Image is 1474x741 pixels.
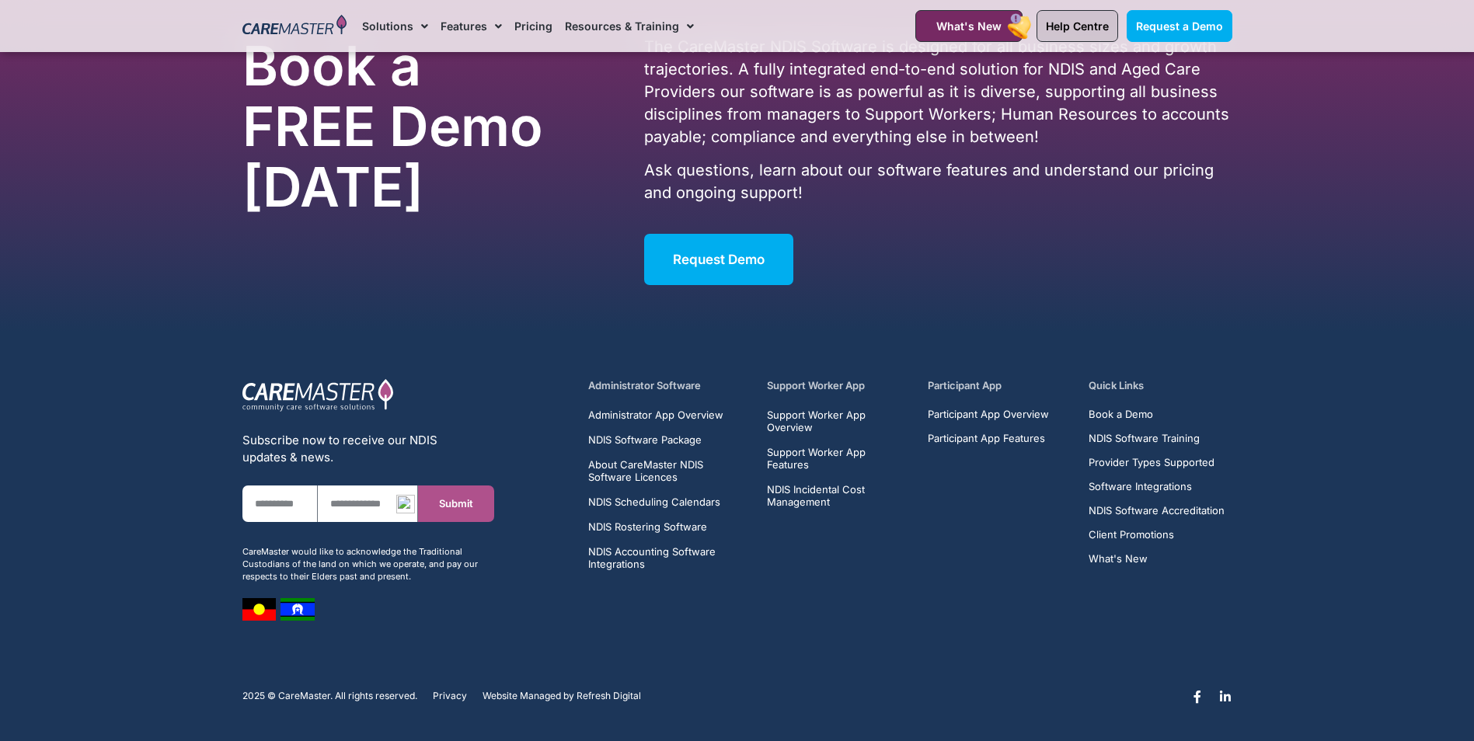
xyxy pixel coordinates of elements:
[1136,19,1223,33] span: Request a Demo
[588,520,749,533] a: NDIS Rostering Software
[588,409,723,421] span: Administrator App Overview
[418,485,493,522] button: Submit
[644,159,1232,204] p: Ask questions, learn about our software features and understand our pricing and ongoing support!
[928,433,1045,444] span: Participant App Features
[242,545,494,583] div: CareMaster would like to acknowledge the Traditional Custodians of the land on which we operate, ...
[588,378,749,393] h5: Administrator Software
[673,252,765,267] span: Request Demo
[644,36,1232,148] p: The CareMaster NDIS Software is designed for all business sizes and growth trajectories. A fully ...
[1089,409,1225,420] a: Book a Demo
[588,545,749,570] a: NDIS Accounting Software Integrations
[1127,10,1232,42] a: Request a Demo
[588,520,707,533] span: NDIS Rostering Software
[928,378,1071,393] h5: Participant App
[1089,529,1174,541] span: Client Promotions
[1046,19,1109,33] span: Help Centre
[1037,10,1118,42] a: Help Centre
[588,433,702,446] span: NDIS Software Package
[588,458,749,483] a: About CareMaster NDIS Software Licences
[281,598,315,621] img: image 8
[767,378,910,393] h5: Support Worker App
[915,10,1023,42] a: What's New
[1089,457,1225,468] a: Provider Types Supported
[242,432,494,466] div: Subscribe now to receive our NDIS updates & news.
[588,496,749,508] a: NDIS Scheduling Calendars
[433,691,467,701] a: Privacy
[1089,457,1214,468] span: Provider Types Supported
[1089,378,1232,393] h5: Quick Links
[767,409,910,433] a: Support Worker App Overview
[396,495,415,513] img: npw-badge-icon-locked.svg
[1089,553,1148,565] span: What's New
[242,15,347,38] img: CareMaster Logo
[1089,481,1192,492] span: Software Integrations
[928,433,1049,444] a: Participant App Features
[1089,409,1153,420] span: Book a Demo
[1089,529,1225,541] a: Client Promotions
[588,433,749,446] a: NDIS Software Package
[577,691,641,701] a: Refresh Digital
[928,409,1049,420] a: Participant App Overview
[242,598,276,621] img: image 7
[439,498,473,510] span: Submit
[1089,433,1225,444] a: NDIS Software Training
[936,19,1002,33] span: What's New
[644,234,793,285] a: Request Demo
[242,378,394,412] img: CareMaster Logo Part
[1089,481,1225,492] a: Software Integrations
[767,446,910,471] a: Support Worker App Features
[242,36,564,217] h2: Book a FREE Demo [DATE]
[1089,505,1225,517] a: NDIS Software Accreditation
[767,483,910,508] a: NDIS Incidental Cost Management
[588,409,749,421] a: Administrator App Overview
[483,691,574,701] span: Website Managed by
[1089,553,1225,565] a: What's New
[1089,433,1200,444] span: NDIS Software Training
[242,691,417,701] p: 2025 © CareMaster. All rights reserved.
[588,496,720,508] span: NDIS Scheduling Calendars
